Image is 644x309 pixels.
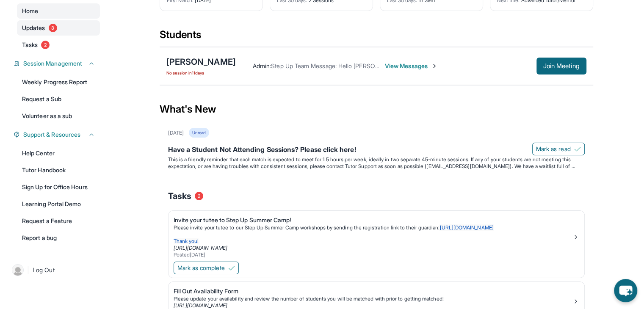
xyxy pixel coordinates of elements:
a: Help Center [17,146,100,161]
div: Please update your availability and review the number of students you will be matched with prior ... [174,295,572,302]
span: 3 [49,24,57,32]
button: Session Management [20,59,95,68]
span: Tasks [22,41,38,49]
span: 2 [195,192,203,200]
span: Mark as complete [177,264,225,272]
a: Sign Up for Office Hours [17,179,100,195]
a: Learning Portal Demo [17,196,100,212]
a: Weekly Progress Report [17,74,100,90]
a: Updates3 [17,20,100,36]
button: Join Meeting [536,58,586,74]
div: Invite your tutee to Step Up Summer Camp! [174,216,572,224]
span: Tasks [168,190,191,202]
span: Session Management [23,59,82,68]
span: Home [22,7,38,15]
a: Volunteer as a sub [17,108,100,124]
span: Join Meeting [543,63,580,69]
div: Unread [189,128,209,138]
a: [URL][DOMAIN_NAME] [174,245,227,251]
div: Have a Student Not Attending Sessions? Please click here! [168,144,585,156]
div: Posted [DATE] [174,251,572,258]
button: Mark as complete [174,262,239,274]
a: |Log Out [8,261,100,279]
a: Home [17,3,100,19]
span: Admin : [253,62,271,69]
p: This is a friendly reminder that each match is expected to meet for 1.5 hours per week, ideally i... [168,156,585,170]
span: Thank you! [174,238,199,244]
p: Please invite your tutee to our Step Up Summer Camp workshops by sending the registration link to... [174,224,572,231]
a: Invite your tutee to Step Up Summer Camp!Please invite your tutee to our Step Up Summer Camp work... [169,211,584,260]
div: What's New [160,91,593,128]
span: Log Out [33,266,55,274]
span: Support & Resources [23,130,80,139]
span: No session in 11 days [166,69,236,76]
img: user-img [12,264,24,276]
a: Tasks2 [17,37,100,52]
a: Tutor Handbook [17,163,100,178]
span: | [27,265,29,275]
button: chat-button [614,279,637,302]
div: Fill Out Availability Form [174,287,572,295]
img: Mark as complete [228,265,235,271]
a: [URL][DOMAIN_NAME] [439,224,493,231]
span: Mark as read [536,145,571,153]
span: 2 [41,41,50,49]
button: Support & Resources [20,130,95,139]
a: Report a bug [17,230,100,246]
span: Updates [22,24,45,32]
button: Mark as read [532,143,585,155]
div: [DATE] [168,130,184,136]
div: Students [160,28,593,47]
img: Mark as read [574,146,581,152]
div: [PERSON_NAME] [166,56,236,68]
img: Chevron-Right [431,63,438,69]
a: Request a Sub [17,91,100,107]
span: View Messages [385,62,438,70]
a: [URL][DOMAIN_NAME] [174,302,227,309]
a: Request a Feature [17,213,100,229]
